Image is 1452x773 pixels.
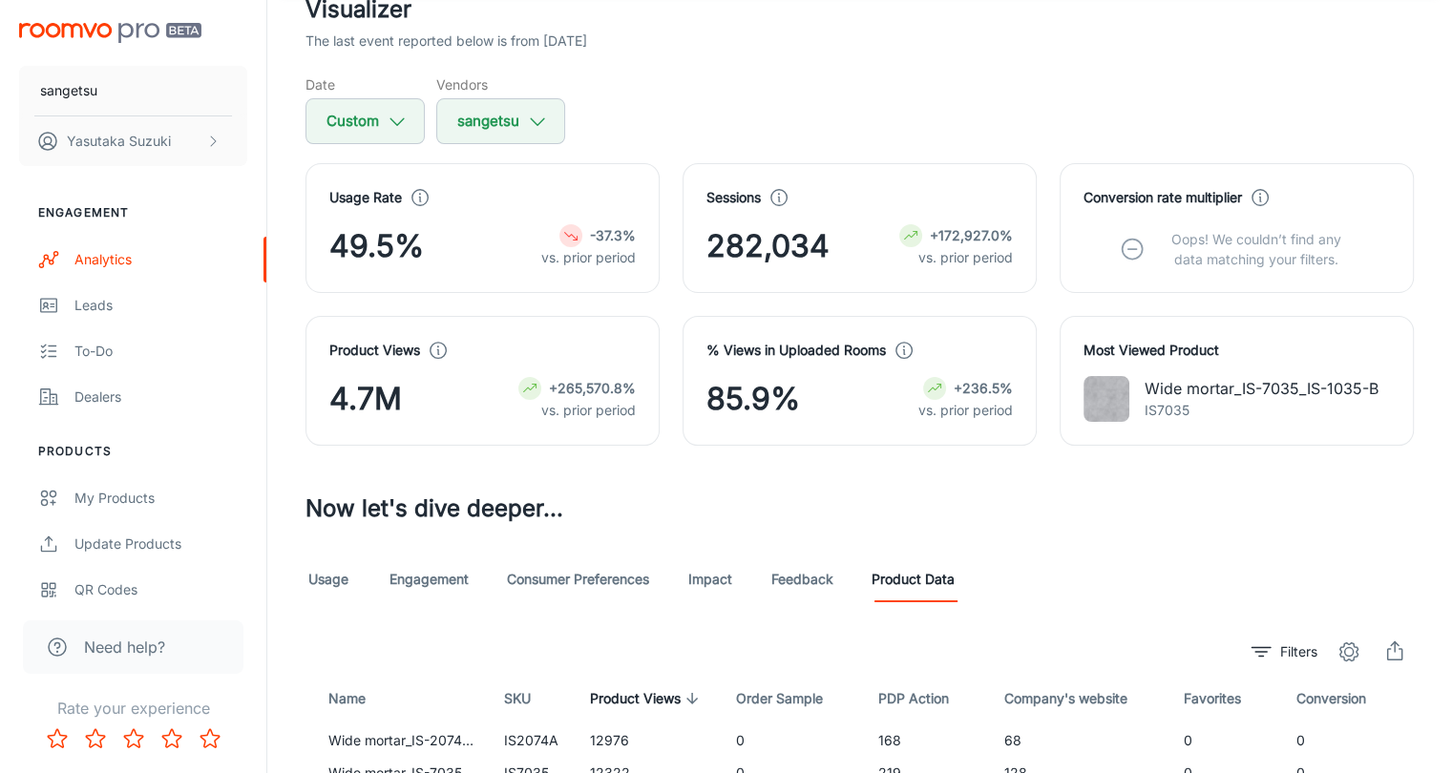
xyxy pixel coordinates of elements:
td: 168 [863,724,989,757]
p: vs. prior period [518,400,636,421]
h5: Vendors [436,74,565,94]
strong: +265,570.8% [549,380,636,396]
span: Order Sample [736,687,848,710]
h4: Usage Rate [329,187,402,208]
button: Rate 5 star [191,720,229,758]
button: settings [1330,633,1368,671]
div: Dealers [74,386,247,407]
span: Conversion [1296,687,1391,710]
strong: +172,927.0% [930,227,1013,243]
a: Usage [305,556,351,602]
div: QR Codes [74,579,247,600]
p: vs. prior period [899,247,1013,268]
p: The last event reported below is from [DATE] [305,31,587,52]
div: To-do [74,341,247,362]
a: Feedback [771,556,833,602]
span: SKU [504,687,556,710]
span: 4.7M [329,376,402,422]
a: Product Data [872,556,955,602]
p: sangetsu [40,80,97,101]
span: Favorites [1184,687,1266,710]
div: Leads [74,295,247,316]
span: PDP Action [878,687,974,710]
button: Custom [305,98,425,144]
img: Roomvo PRO Beta [19,23,201,43]
a: Consumer Preferences [507,556,649,602]
td: 0 [721,724,863,757]
button: sangetsu [19,66,247,115]
td: 12976 [574,724,720,757]
button: filter [1247,637,1322,667]
span: Need help? [84,636,165,658]
p: Rate your experience [15,697,251,720]
span: 85.9% [706,376,800,422]
h3: Now let's dive deeper... [305,491,1414,526]
span: 49.5% [329,223,424,269]
div: My Products [74,488,247,509]
p: Wide mortar_IS-7035_IS-1035-B [1145,377,1378,400]
p: IS7035 [1145,400,1378,421]
h5: Date [305,74,425,94]
button: Yasutaka Suzuki [19,116,247,166]
div: Update Products [74,533,247,554]
span: 282,034 [706,223,830,269]
td: IS2074A [489,724,574,757]
strong: +236.5% [954,380,1013,396]
span: Name [328,687,390,710]
a: Engagement [389,556,469,602]
p: vs. prior period [918,400,1013,421]
h4: Product Views [329,340,420,361]
img: Wide mortar_IS-7035_IS-1035-B [1084,376,1129,422]
td: 68 [989,724,1168,757]
button: Rate 3 star [115,720,153,758]
strong: -37.3% [590,227,636,243]
h4: Most Viewed Product [1084,340,1390,361]
p: Oops! We couldn’t find any data matching your filters. [1157,229,1356,269]
h4: Conversion rate multiplier [1084,187,1242,208]
a: Impact [687,556,733,602]
h4: Sessions [706,187,761,208]
button: Rate 1 star [38,720,76,758]
div: Analytics [74,249,247,270]
span: Export CSV [1376,633,1414,671]
p: Yasutaka Suzuki [67,131,171,152]
button: export [1376,633,1414,671]
td: 0 [1168,724,1281,757]
h4: % Views in Uploaded Rooms [706,340,886,361]
p: vs. prior period [541,247,636,268]
button: Rate 2 star [76,720,115,758]
button: sangetsu [436,98,565,144]
p: Filters [1280,641,1317,662]
button: Rate 4 star [153,720,191,758]
span: Product Views [589,687,705,710]
span: Company's website [1004,687,1152,710]
td: 0 [1281,724,1414,757]
td: Wide mortar_IS-2074A_IS-8074A [305,724,489,757]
